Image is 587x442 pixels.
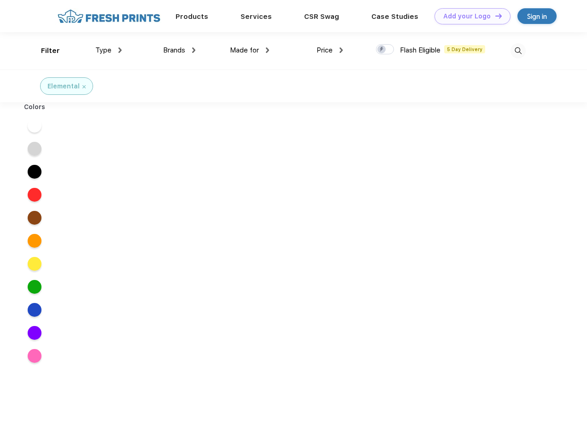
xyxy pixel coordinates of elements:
[527,11,547,22] div: Sign in
[495,13,502,18] img: DT
[17,102,53,112] div: Colors
[95,46,112,54] span: Type
[340,47,343,53] img: dropdown.png
[82,85,86,88] img: filter_cancel.svg
[304,12,339,21] a: CSR Swag
[230,46,259,54] span: Made for
[444,45,485,53] span: 5 Day Delivery
[517,8,557,24] a: Sign in
[47,81,80,91] div: Elemental
[41,46,60,56] div: Filter
[241,12,272,21] a: Services
[192,47,195,53] img: dropdown.png
[400,46,440,54] span: Flash Eligible
[176,12,208,21] a: Products
[118,47,122,53] img: dropdown.png
[55,8,163,24] img: fo%20logo%202.webp
[443,12,491,20] div: Add your Logo
[317,46,333,54] span: Price
[266,47,269,53] img: dropdown.png
[511,43,526,58] img: desktop_search.svg
[163,46,185,54] span: Brands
